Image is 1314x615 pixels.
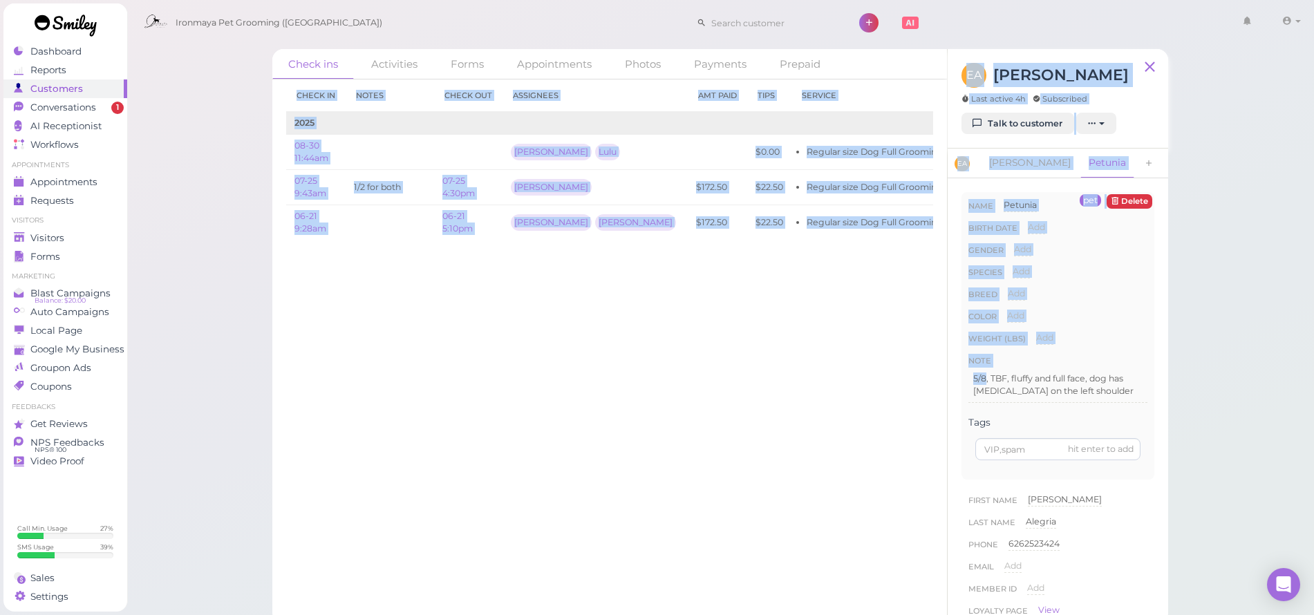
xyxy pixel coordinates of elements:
[688,205,747,239] td: $172.50
[111,102,124,114] span: 1
[272,49,354,79] a: Check ins
[511,179,592,196] div: [PERSON_NAME]
[30,455,84,467] span: Video Proof
[30,251,60,263] span: Forms
[948,149,980,178] a: EA
[1107,194,1152,209] button: Delete
[993,63,1129,87] h3: [PERSON_NAME]
[3,79,127,98] a: Customers
[100,524,113,533] div: 27 %
[3,61,127,79] a: Reports
[968,287,997,310] span: Breed
[1028,494,1102,504] span: [PERSON_NAME]
[1033,93,1087,104] span: Subscribed
[511,214,592,231] div: [PERSON_NAME]
[968,354,991,368] div: Note
[3,569,127,587] a: Sales
[975,438,1141,460] input: VIP,spam
[3,160,127,170] li: Appointments
[791,79,1011,112] th: Service
[688,79,747,112] th: Amt Paid
[1008,288,1025,299] span: Add
[3,272,127,281] li: Marketing
[286,79,346,112] th: Check in
[35,444,66,455] span: NPS® 100
[688,170,747,205] td: $172.50
[30,46,82,57] span: Dashboard
[706,12,841,34] input: Search customer
[807,216,1003,229] li: Regular size Dog Full Grooming (35 lbs or less)
[3,452,127,471] a: Video Proof
[30,176,97,188] span: Appointments
[968,199,993,221] span: Name
[973,372,1143,397] p: 5/8, TBF, fluffy and full face, dog has [MEDICAL_DATA] on the left shoulder
[30,381,72,392] span: Coupons
[17,542,54,551] div: SMS Usage
[346,79,434,112] th: Notes
[30,64,66,76] span: Reports
[961,93,1026,104] span: Last active 4h
[764,49,836,79] a: Prepaid
[30,287,111,299] span: Blast Campaigns
[968,221,1017,243] span: Birth date
[968,332,1026,354] span: Weight (lbs)
[747,135,791,170] td: $0.00
[3,247,127,266] a: Forms
[1036,332,1053,343] span: Add
[807,146,1003,158] li: Regular size Dog Full Grooming (35 lbs or less)
[1068,443,1134,455] div: hit enter to add
[1267,568,1300,601] div: Open Intercom Messenger
[595,214,676,231] div: [PERSON_NAME]
[1008,538,1060,551] div: 6262523424
[355,49,433,79] a: Activities
[3,587,127,606] a: Settings
[747,170,791,205] td: $22.50
[30,195,74,207] span: Requests
[17,524,68,533] div: Call Min. Usage
[176,3,382,42] span: Ironmaya Pet Grooming ([GEOGRAPHIC_DATA])
[3,377,127,396] a: Coupons
[1013,266,1030,276] span: Add
[968,265,1002,287] span: Species
[1014,244,1031,254] span: Add
[1007,310,1024,321] span: Add
[968,493,1017,515] span: First Name
[3,340,127,359] a: Google My Business
[3,216,127,225] li: Visitors
[100,542,113,551] div: 39 %
[968,515,1015,538] span: Last Name
[442,211,473,234] a: 06-21 5:10pm
[30,572,55,584] span: Sales
[501,49,608,79] a: Appointments
[294,117,315,128] b: 2025
[3,98,127,117] a: Conversations 1
[35,295,86,306] span: Balance: $20.00
[968,310,997,332] span: Color
[503,79,688,112] th: Assignees
[346,170,434,205] td: 1/2 for both
[3,117,127,135] a: AI Receptionist
[3,433,127,452] a: NPS Feedbacks NPS® 100
[968,582,1017,604] span: Member ID
[3,135,127,154] a: Workflows
[968,538,998,560] span: Phone
[807,181,1003,193] li: Regular size Dog Full Grooming (35 lbs or less)
[3,321,127,340] a: Local Page
[968,243,1004,265] span: Gender
[294,140,328,163] a: 08-30 11:44am
[30,83,83,95] span: Customers
[30,102,96,113] span: Conversations
[294,211,326,234] a: 06-21 9:28am
[3,284,127,303] a: Blast Campaigns Balance: $20.00
[968,417,1147,428] div: Tags
[1026,515,1056,529] div: Alegria
[30,232,64,244] span: Visitors
[678,49,762,79] a: Payments
[1027,583,1044,593] span: Add
[609,49,677,79] a: Photos
[30,343,124,355] span: Google My Business
[30,325,82,337] span: Local Page
[1004,560,1022,571] span: Add
[3,229,127,247] a: Visitors
[511,144,592,160] div: [PERSON_NAME]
